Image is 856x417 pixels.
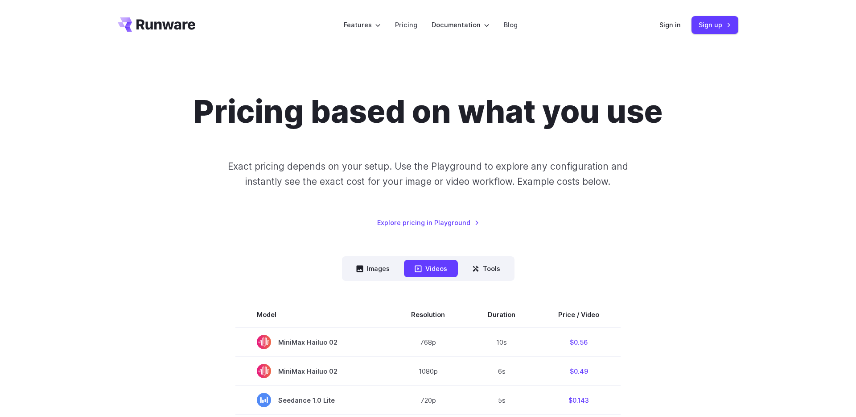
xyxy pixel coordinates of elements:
[659,20,681,30] a: Sign in
[257,335,368,349] span: MiniMax Hailuo 02
[432,20,490,30] label: Documentation
[346,260,400,277] button: Images
[257,364,368,378] span: MiniMax Hailuo 02
[390,302,466,327] th: Resolution
[235,302,390,327] th: Model
[390,357,466,386] td: 1080p
[466,302,537,327] th: Duration
[466,327,537,357] td: 10s
[537,327,621,357] td: $0.56
[390,327,466,357] td: 768p
[537,302,621,327] th: Price / Video
[395,20,417,30] a: Pricing
[118,17,195,32] a: Go to /
[466,386,537,415] td: 5s
[461,260,511,277] button: Tools
[537,386,621,415] td: $0.143
[211,159,645,189] p: Exact pricing depends on your setup. Use the Playground to explore any configuration and instantl...
[466,357,537,386] td: 6s
[344,20,381,30] label: Features
[404,260,458,277] button: Videos
[691,16,738,33] a: Sign up
[390,386,466,415] td: 720p
[257,393,368,407] span: Seedance 1.0 Lite
[377,217,479,228] a: Explore pricing in Playground
[504,20,518,30] a: Blog
[193,93,663,130] h1: Pricing based on what you use
[537,357,621,386] td: $0.49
